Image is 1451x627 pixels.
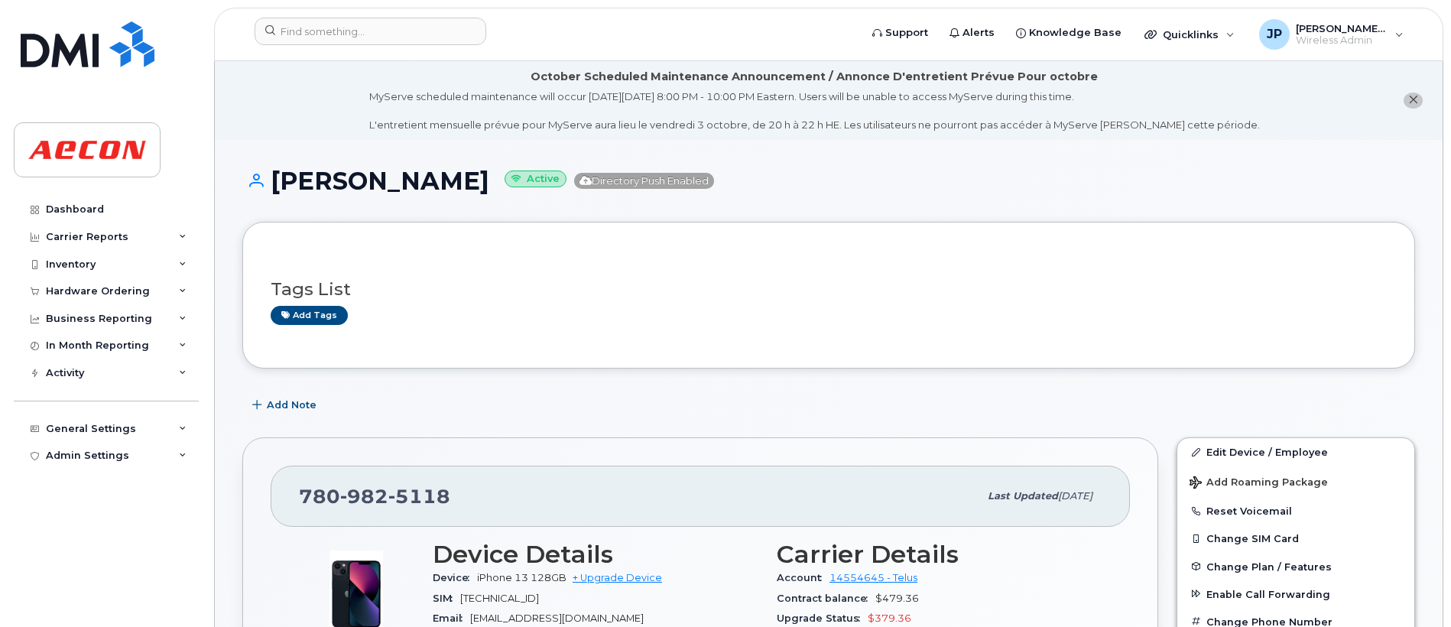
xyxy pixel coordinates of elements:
[875,593,919,604] span: $479.36
[271,306,348,325] a: Add tags
[433,593,460,604] span: SIM
[433,541,758,568] h3: Device Details
[433,572,477,583] span: Device
[433,612,470,624] span: Email
[777,572,829,583] span: Account
[1206,588,1330,599] span: Enable Call Forwarding
[460,593,539,604] span: [TECHNICAL_ID]
[1177,466,1414,497] button: Add Roaming Package
[242,391,329,419] button: Add Note
[531,69,1098,85] div: October Scheduled Maintenance Announcement / Annonce D'entretient Prévue Pour octobre
[1206,560,1332,572] span: Change Plan / Features
[267,398,316,412] span: Add Note
[1190,476,1328,491] span: Add Roaming Package
[1177,553,1414,580] button: Change Plan / Features
[777,541,1102,568] h3: Carrier Details
[369,89,1260,132] div: MyServe scheduled maintenance will occur [DATE][DATE] 8:00 PM - 10:00 PM Eastern. Users will be u...
[388,485,450,508] span: 5118
[573,572,662,583] a: + Upgrade Device
[988,490,1058,502] span: Last updated
[777,612,868,624] span: Upgrade Status
[574,173,714,189] span: Directory Push Enabled
[1177,525,1414,552] button: Change SIM Card
[1177,580,1414,608] button: Enable Call Forwarding
[1177,497,1414,525] button: Reset Voicemail
[829,572,917,583] a: 14554645 - Telus
[1058,490,1092,502] span: [DATE]
[1177,438,1414,466] a: Edit Device / Employee
[470,612,644,624] span: [EMAIL_ADDRESS][DOMAIN_NAME]
[505,171,566,188] small: Active
[299,485,450,508] span: 780
[868,612,911,624] span: $379.36
[340,485,388,508] span: 982
[271,280,1387,299] h3: Tags List
[1404,93,1423,109] button: close notification
[777,593,875,604] span: Contract balance
[477,572,566,583] span: iPhone 13 128GB
[242,167,1415,194] h1: [PERSON_NAME]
